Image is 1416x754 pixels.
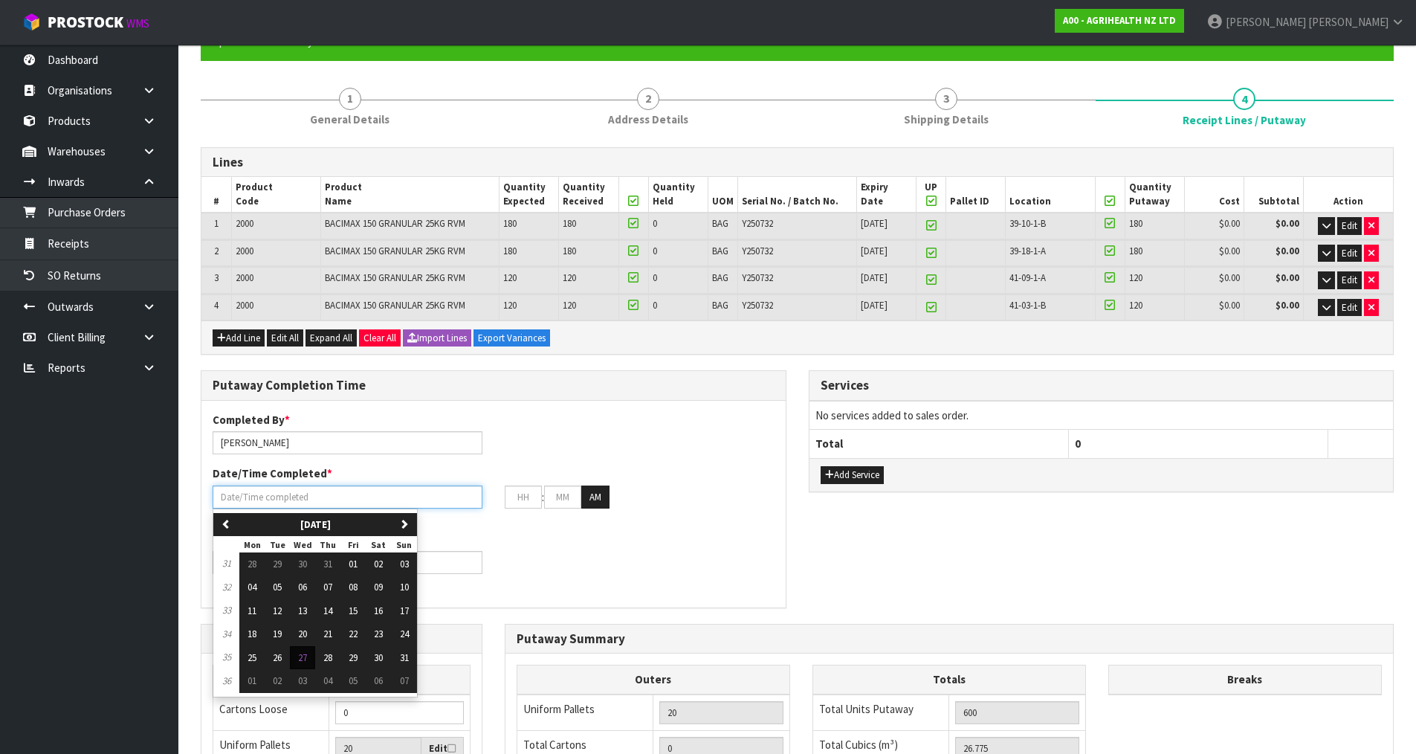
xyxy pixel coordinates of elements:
span: 41-09-1-A [1009,271,1046,284]
button: 25 [239,646,265,670]
th: Quantity Putaway [1125,177,1184,213]
span: $0.00 [1219,299,1240,312]
th: Quantity Received [559,177,618,213]
span: 17 [400,605,409,617]
span: 2000 [236,245,253,257]
span: 3 [935,88,957,110]
span: Receipt Lines / Putaway [1183,112,1306,128]
h3: Putaway Summary [517,632,1382,646]
span: 120 [563,271,576,284]
th: Product Code [231,177,320,213]
td: : [542,486,544,509]
th: Action [1304,177,1393,213]
h3: Services [821,378,1383,393]
span: 0 [653,217,657,230]
span: 180 [563,245,576,257]
strong: [DATE] [300,518,331,531]
th: Subtotal [1244,177,1304,213]
td: Uniform Pallets [517,695,653,731]
span: BAG [712,299,728,312]
button: 30 [290,552,315,576]
button: 07 [391,669,417,693]
span: 06 [374,674,383,687]
span: BACIMAX 150 GRANULAR 25KG RVM [325,299,465,312]
button: 29 [265,552,290,576]
button: 31 [391,646,417,670]
th: Expiry Date [857,177,916,213]
span: $0.00 [1219,245,1240,257]
span: 05 [349,674,358,687]
span: 180 [503,217,517,230]
th: Quantity Held [648,177,708,213]
input: UNIFORM P LINES [659,701,783,724]
span: Y250732 [742,271,773,284]
span: 01 [349,558,358,570]
span: $0.00 [1219,271,1240,284]
td: No services added to sales order. [809,401,1394,429]
button: 05 [265,576,290,599]
span: 19 [273,628,282,640]
button: AM [581,486,610,509]
span: 13 [298,605,307,617]
span: [DATE] [861,299,888,312]
span: Y250732 [742,217,773,230]
th: UP [916,177,946,213]
span: 2000 [236,271,253,284]
span: 12 [273,605,282,617]
span: 03 [298,674,307,687]
button: Import Lines [403,329,471,347]
span: 23 [374,628,383,640]
span: 2000 [236,299,253,312]
span: 39-18-1-A [1009,245,1046,257]
th: Pallet ID [946,177,1006,213]
button: 11 [239,599,265,623]
span: 1 [339,88,361,110]
span: 0 [1075,436,1081,451]
span: 31 [323,558,332,570]
button: 03 [290,669,315,693]
h3: Putaway Completion Time [213,378,775,393]
small: Friday [348,539,359,550]
span: Edit [1342,247,1357,260]
small: Thursday [320,539,336,550]
button: Edit [1337,271,1362,289]
button: 02 [366,552,391,576]
span: 03 [400,558,409,570]
span: 11 [248,605,256,617]
span: 18 [248,628,256,640]
button: 07 [315,576,340,599]
em: 31 [222,557,231,570]
button: 15 [340,599,366,623]
button: 16 [366,599,391,623]
button: Edit All [267,329,303,347]
span: $0.00 [1219,217,1240,230]
button: 18 [239,622,265,646]
button: Edit [1337,217,1362,235]
span: 30 [298,558,307,570]
th: UOM [708,177,737,213]
button: Add Service [821,466,884,484]
h3: Lines [213,155,1382,170]
em: 36 [222,674,231,687]
small: Saturday [371,539,386,550]
span: Edit [1342,274,1357,286]
strong: A00 - AGRIHEALTH NZ LTD [1063,14,1176,27]
button: 05 [340,669,366,693]
em: 34 [222,628,231,640]
span: 180 [563,217,576,230]
span: 120 [1129,271,1142,284]
th: Product Name [320,177,499,213]
small: Sunday [396,539,412,550]
span: 120 [1129,299,1142,312]
span: BAG [712,245,728,257]
span: Edit [1342,301,1357,314]
button: 31 [315,552,340,576]
input: HH [505,486,542,509]
span: 120 [563,299,576,312]
span: 4 [214,299,219,312]
span: 120 [503,299,517,312]
span: 0 [653,245,657,257]
button: 27 [290,646,315,670]
th: # [201,177,231,213]
span: 04 [323,674,332,687]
